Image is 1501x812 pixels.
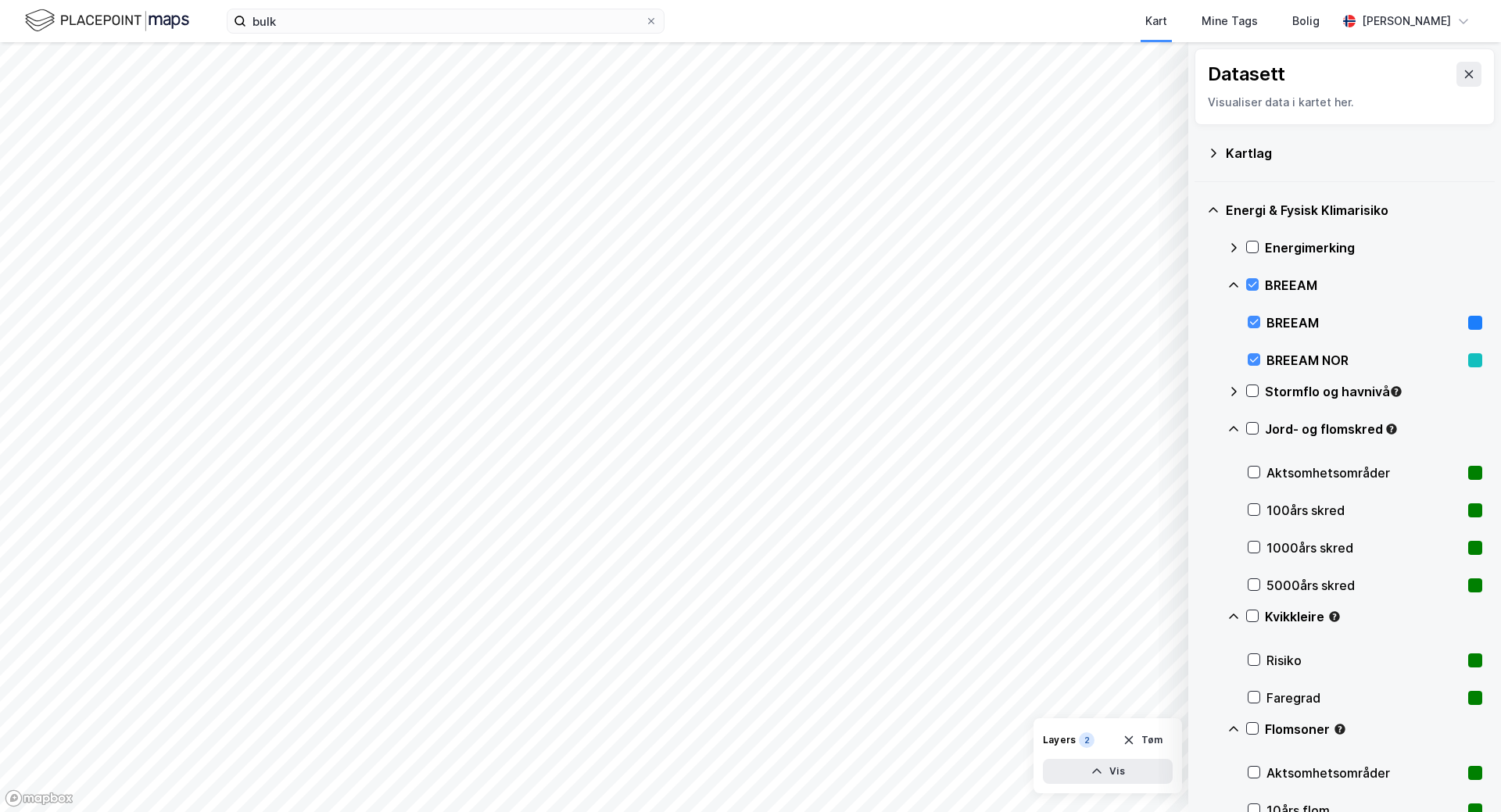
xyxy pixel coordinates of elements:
div: 5000års skred [1266,576,1462,595]
div: Aktsomhetsområder [1266,764,1462,782]
iframe: Chat Widget [1423,737,1501,812]
div: Energimerking [1265,238,1482,257]
div: Kvikkleire [1265,607,1482,626]
div: 2 [1079,732,1094,748]
div: Energi & Fysisk Klimarisiko [1226,201,1482,220]
div: Flomsoner [1265,720,1482,739]
input: Søk på adresse, matrikkel, gårdeiere, leietakere eller personer [246,9,645,33]
div: Aktsomhetsområder [1266,463,1462,482]
div: Bolig [1292,12,1320,30]
div: Mine Tags [1202,12,1258,30]
div: [PERSON_NAME] [1362,12,1451,30]
div: BREEAM [1265,276,1482,295]
div: Kartlag [1226,144,1482,163]
div: Jord- og flomskred [1265,420,1482,438]
div: Stormflo og havnivå [1265,382,1482,401]
a: Mapbox homepage [5,789,73,807]
div: Tooltip anchor [1327,610,1342,624]
div: Tooltip anchor [1385,422,1399,436]
div: Tooltip anchor [1333,722,1347,736]
div: BREEAM NOR [1266,351,1462,370]
div: BREEAM [1266,313,1462,332]
div: Kart [1145,12,1167,30]
div: Risiko [1266,651,1462,670]
button: Tøm [1112,728,1173,753]
button: Vis [1043,759,1173,784]
div: Tooltip anchor [1389,385,1403,399]
div: 1000års skred [1266,538,1462,557]
div: Faregrad [1266,689,1462,707]
div: Datasett [1208,62,1285,87]
div: Layers [1043,734,1076,746]
div: Visualiser data i kartet her. [1208,93,1481,112]
img: logo.f888ab2527a4732fd821a326f86c7f29.svg [25,7,189,34]
div: 100års skred [1266,501,1462,520]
